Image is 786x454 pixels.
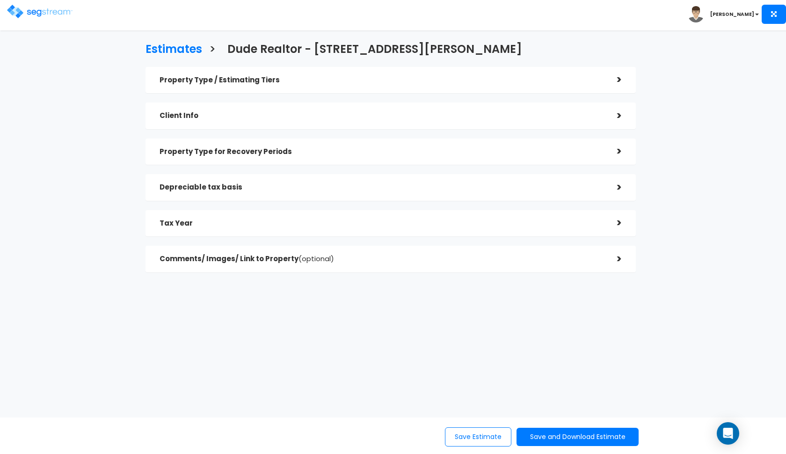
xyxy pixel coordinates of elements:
h5: Tax Year [160,220,603,227]
div: > [603,73,622,87]
button: Save Estimate [445,427,511,447]
b: [PERSON_NAME] [710,11,754,18]
img: avatar.png [688,6,704,22]
h5: Depreciable tax basis [160,183,603,191]
h3: Estimates [146,43,202,58]
div: > [603,109,622,123]
div: > [603,144,622,159]
a: Dude Realtor - [STREET_ADDRESS][PERSON_NAME] [220,34,522,62]
div: > [603,252,622,266]
h3: > [209,43,216,58]
span: (optional) [298,254,334,264]
img: logo.png [7,5,73,18]
h5: Property Type for Recovery Periods [160,148,603,156]
h5: Client Info [160,112,603,120]
div: > [603,216,622,230]
h5: Property Type / Estimating Tiers [160,76,603,84]
div: Open Intercom Messenger [717,422,739,445]
h5: Comments/ Images/ Link to Property [160,255,603,263]
h3: Dude Realtor - [STREET_ADDRESS][PERSON_NAME] [227,43,522,58]
a: Estimates [138,34,202,62]
div: > [603,180,622,195]
button: Save and Download Estimate [517,428,639,446]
